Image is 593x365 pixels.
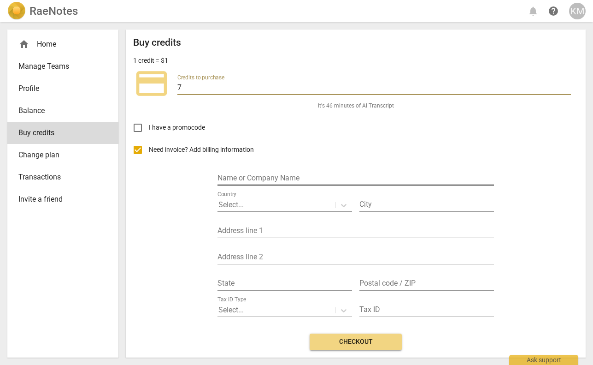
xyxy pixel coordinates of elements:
span: help [548,6,559,17]
span: Balance [18,105,100,116]
span: home [18,39,29,50]
div: Home [18,39,100,50]
p: Select... [218,305,244,315]
label: Credits to purchase [177,75,224,80]
span: Invite a friend [18,194,100,205]
p: 1 credit = $1 [133,56,168,66]
span: Change plan [18,150,100,161]
span: Profile [18,83,100,94]
span: credit_card [133,65,170,102]
button: Checkout [310,334,402,350]
a: Balance [7,100,118,122]
a: Transactions [7,166,118,188]
span: Transactions [18,172,100,183]
label: Tax ID Type [217,297,246,302]
a: Buy credits [7,122,118,144]
div: Ask support [509,355,578,365]
a: Invite a friend [7,188,118,210]
a: Manage Teams [7,55,118,78]
a: Profile [7,78,118,100]
a: Change plan [7,144,118,166]
span: Buy credits [18,127,100,138]
h2: RaeNotes [29,5,78,18]
a: LogoRaeNotes [7,2,78,20]
span: Need invoice? Add billing information [149,145,255,155]
img: Logo [7,2,26,20]
span: Manage Teams [18,61,100,72]
div: Home [7,33,118,55]
p: Select... [218,199,244,210]
span: It's 46 minutes of AI Transcript [318,102,394,110]
span: I have a promocode [149,123,205,132]
button: KM [569,3,586,19]
a: Help [545,3,562,19]
label: Country [217,191,236,197]
span: Checkout [317,337,394,347]
h2: Buy credits [133,37,181,48]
